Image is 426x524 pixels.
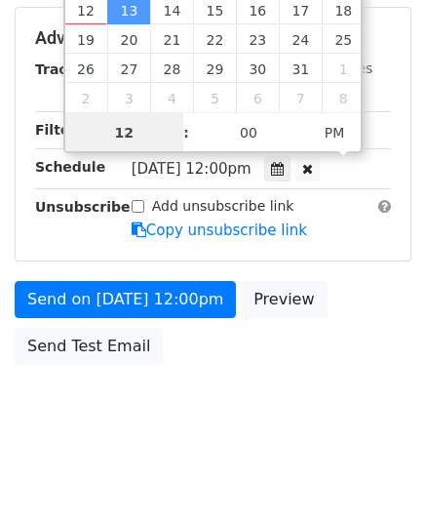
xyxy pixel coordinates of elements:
[236,24,279,54] span: October 23, 2025
[107,83,150,112] span: November 3, 2025
[189,113,308,152] input: Minute
[35,159,105,175] strong: Schedule
[35,122,85,138] strong: Filters
[308,113,362,152] span: Click to toggle
[193,54,236,83] span: October 29, 2025
[150,24,193,54] span: October 21, 2025
[15,281,236,318] a: Send on [DATE] 12:00pm
[35,61,100,77] strong: Tracking
[150,54,193,83] span: October 28, 2025
[132,160,252,178] span: [DATE] 12:00pm
[15,328,163,365] a: Send Test Email
[322,83,365,112] span: November 8, 2025
[279,83,322,112] span: November 7, 2025
[65,24,108,54] span: October 19, 2025
[322,54,365,83] span: November 1, 2025
[279,54,322,83] span: October 31, 2025
[236,54,279,83] span: October 30, 2025
[65,83,108,112] span: November 2, 2025
[65,54,108,83] span: October 26, 2025
[241,281,327,318] a: Preview
[107,54,150,83] span: October 27, 2025
[322,24,365,54] span: October 25, 2025
[107,24,150,54] span: October 20, 2025
[65,113,184,152] input: Hour
[329,430,426,524] iframe: Chat Widget
[150,83,193,112] span: November 4, 2025
[132,222,307,239] a: Copy unsubscribe link
[35,199,131,215] strong: Unsubscribe
[236,83,279,112] span: November 6, 2025
[35,27,391,49] h5: Advanced
[279,24,322,54] span: October 24, 2025
[152,196,294,217] label: Add unsubscribe link
[193,83,236,112] span: November 5, 2025
[193,24,236,54] span: October 22, 2025
[183,113,189,152] span: :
